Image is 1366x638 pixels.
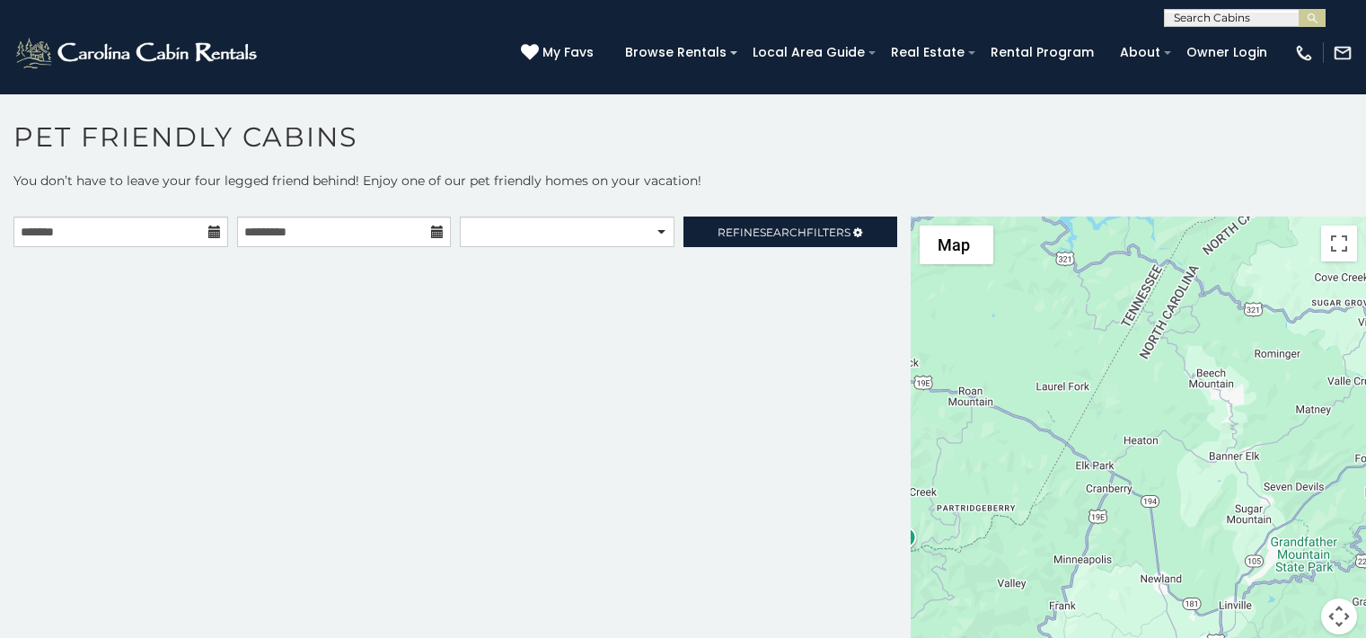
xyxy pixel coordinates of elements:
[718,226,850,239] span: Refine Filters
[982,39,1103,66] a: Rental Program
[13,35,262,71] img: White-1-2.png
[616,39,736,66] a: Browse Rentals
[920,226,993,264] button: Change map style
[1321,226,1357,261] button: Toggle fullscreen view
[542,43,594,62] span: My Favs
[1333,43,1353,63] img: mail-regular-white.png
[882,39,974,66] a: Real Estate
[1294,43,1314,63] img: phone-regular-white.png
[1321,598,1357,634] button: Map camera controls
[1111,39,1169,66] a: About
[760,226,806,239] span: Search
[1177,39,1276,66] a: Owner Login
[744,39,874,66] a: Local Area Guide
[938,235,970,254] span: Map
[521,43,598,63] a: My Favs
[683,217,898,247] a: RefineSearchFilters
